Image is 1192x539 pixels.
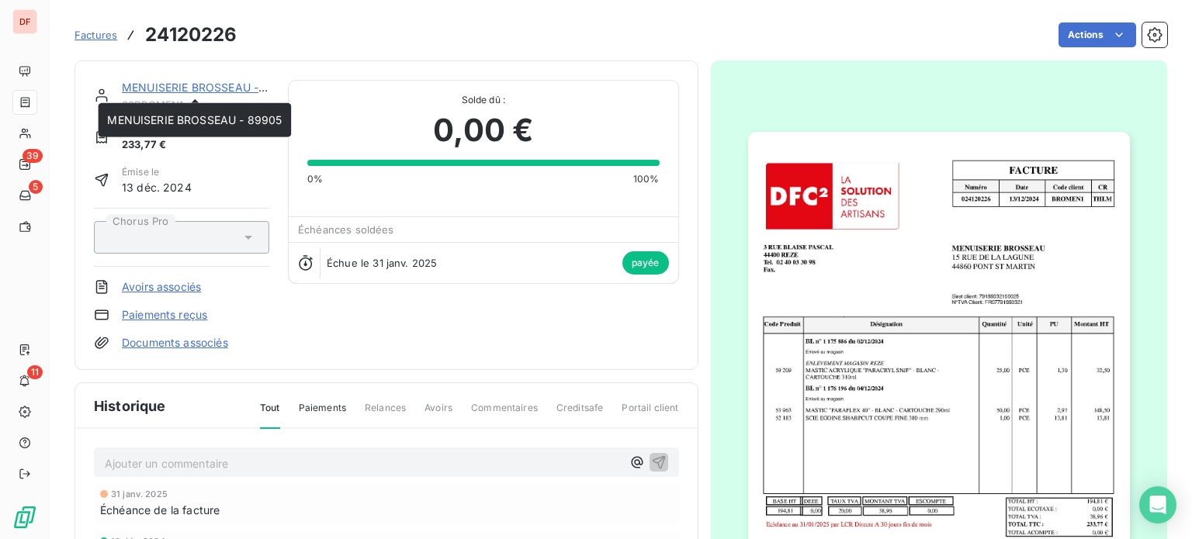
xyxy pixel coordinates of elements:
span: Échéance de la facture [100,502,220,518]
div: Open Intercom Messenger [1139,486,1176,523]
span: Avoirs [424,401,452,427]
span: Échéances soldées [298,223,394,236]
span: Portail client [622,401,678,427]
span: Tout [260,401,280,429]
a: Documents associés [122,335,228,351]
span: 13 déc. 2024 [122,179,192,195]
span: 5 [29,180,43,194]
span: Creditsafe [556,401,604,427]
span: payée [622,251,669,275]
span: 100% [633,172,660,186]
span: MENUISERIE BROSSEAU - 89905 [107,113,282,126]
span: Échue le 31 janv. 2025 [327,257,437,269]
span: 0,00 € [433,107,533,154]
span: 0% [307,172,323,186]
span: Émise le [122,165,192,179]
a: Paiements reçus [122,307,207,323]
img: Logo LeanPay [12,505,37,530]
a: Factures [74,27,117,43]
span: 11 [27,365,43,379]
a: MENUISERIE BROSSEAU - 89905 [122,81,296,94]
span: 233,77 € [122,137,185,153]
button: Actions [1059,22,1136,47]
span: 31 janv. 2025 [111,489,168,499]
h3: 24120226 [145,21,237,49]
span: Solde dû : [307,93,659,107]
span: Commentaires [471,401,538,427]
span: Paiements [299,401,346,427]
div: DF [12,9,37,34]
span: 00BROMEN1 [122,98,269,111]
span: Factures [74,29,117,41]
span: Relances [365,401,406,427]
a: Avoirs associés [122,279,201,295]
span: 39 [23,149,43,163]
span: Historique [94,396,166,416]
